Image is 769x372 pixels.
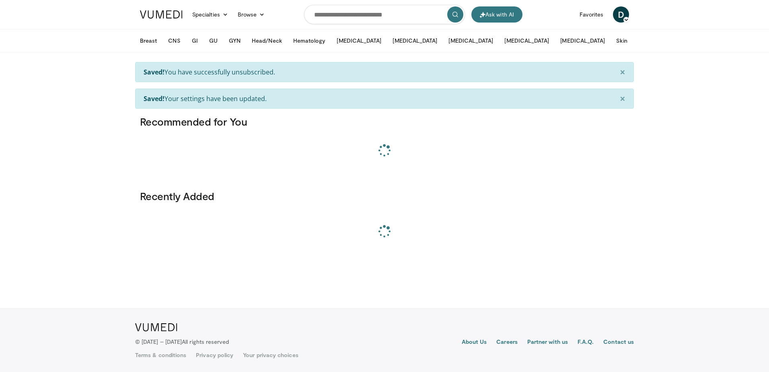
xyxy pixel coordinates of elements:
a: Careers [496,338,518,347]
button: Ask with AI [471,6,522,23]
span: All rights reserved [182,338,229,345]
strong: Saved! [144,68,164,76]
a: Partner with us [527,338,568,347]
button: Head/Neck [247,33,287,49]
div: You have successfully unsubscribed. [135,62,634,82]
input: Search topics, interventions [304,5,465,24]
button: GU [204,33,222,49]
button: [MEDICAL_DATA] [555,33,610,49]
button: Skin [611,33,632,49]
button: × [612,62,633,82]
button: [MEDICAL_DATA] [332,33,386,49]
div: Your settings have been updated. [135,89,634,109]
a: About Us [462,338,487,347]
img: VuMedi Logo [140,10,183,19]
button: Breast [135,33,162,49]
a: F.A.Q. [578,338,594,347]
button: GYN [224,33,245,49]
button: [MEDICAL_DATA] [444,33,498,49]
p: © [DATE] – [DATE] [135,338,229,346]
a: Privacy policy [196,351,233,359]
a: Specialties [187,6,233,23]
button: [MEDICAL_DATA] [388,33,442,49]
h3: Recommended for You [140,115,629,128]
button: [MEDICAL_DATA] [500,33,554,49]
strong: Saved! [144,94,164,103]
a: Browse [233,6,270,23]
a: Terms & conditions [135,351,186,359]
a: Favorites [575,6,608,23]
img: VuMedi Logo [135,323,177,331]
a: D [613,6,629,23]
button: × [612,89,633,108]
button: Hematology [288,33,331,49]
h3: Recently Added [140,190,629,203]
button: CNS [163,33,185,49]
a: Your privacy choices [243,351,298,359]
button: GI [187,33,203,49]
a: Contact us [603,338,634,347]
